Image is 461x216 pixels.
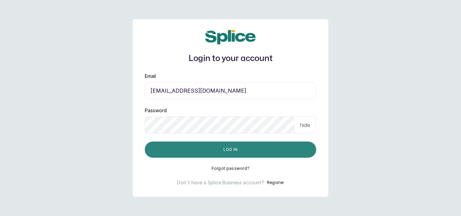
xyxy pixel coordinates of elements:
[145,107,167,114] label: Password
[145,53,316,65] h1: Login to your account
[145,142,316,158] button: Log in
[145,73,156,80] label: Email
[300,121,310,129] p: hide
[212,166,250,171] button: Forgot password?
[267,179,284,186] button: Register
[145,82,316,99] input: email@acme.com
[177,179,264,186] p: Don't have a Splice Business account?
